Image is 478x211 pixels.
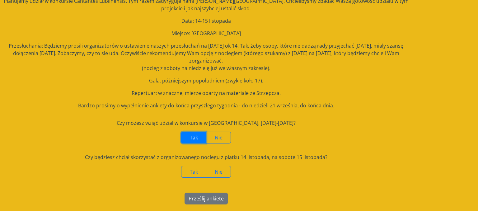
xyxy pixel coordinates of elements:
p: Repertuar: w znacznej mierze oparty na materiale ze Strzepcza. [2,89,410,97]
p: Przesłuchania: Będziemy prosili organizatorów o ustawienie naszych przesłuchań na [DATE] ok 14. T... [2,42,410,72]
span: Nie [215,134,223,141]
p: Data: 14-15 listopada [2,17,410,25]
span: Tak [190,168,198,175]
button: Prześlij ankietę [185,193,228,204]
div: Czy będziesz chciał skorzystać z organizowanego noclegu z piątku 14 listopada, na sobote 15 listo... [2,153,410,161]
span: Tak [190,134,198,141]
span: Nie [215,168,223,175]
p: Bardzo prosimy o wypełnienie ankiety do końca przyszłego tygodnia - do niedzieli 21 września, do ... [2,102,410,109]
p: Miejsce: [GEOGRAPHIC_DATA] [2,30,410,37]
div: Czy możesz wziąć udział w konkursie w [GEOGRAPHIC_DATA], [DATE]-[DATE]? [2,119,410,127]
p: Gala: późniejszym popołudniem (zwykle koło 17). [2,77,410,84]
